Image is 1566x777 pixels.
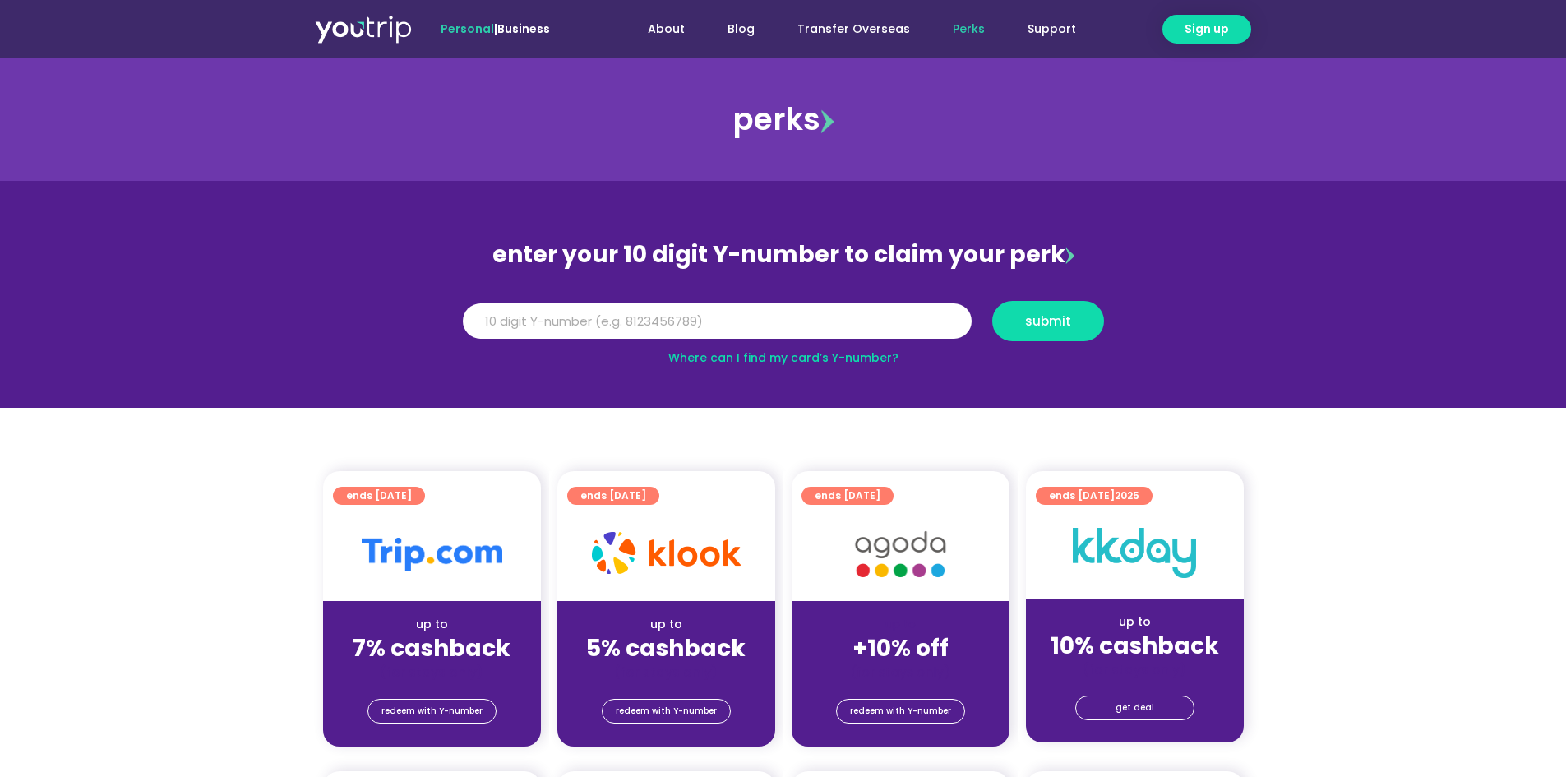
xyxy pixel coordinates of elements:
a: About [626,14,706,44]
strong: 10% cashback [1051,630,1219,662]
a: ends [DATE] [567,487,659,505]
span: submit [1025,315,1071,327]
div: (for stays only) [805,664,996,681]
span: ends [DATE] [815,487,880,505]
nav: Menu [594,14,1097,44]
div: enter your 10 digit Y-number to claim your perk [455,234,1112,276]
div: up to [336,616,528,633]
div: up to [1039,613,1231,631]
strong: 7% cashback [353,632,510,664]
a: ends [DATE] [333,487,425,505]
form: Y Number [463,301,1104,354]
span: up to [885,616,916,632]
a: redeem with Y-number [367,699,497,724]
strong: +10% off [852,632,949,664]
span: Personal [441,21,494,37]
div: (for stays only) [571,664,762,681]
span: redeem with Y-number [616,700,717,723]
strong: 5% cashback [586,632,746,664]
a: ends [DATE]2025 [1036,487,1153,505]
span: get deal [1116,696,1154,719]
a: Transfer Overseas [776,14,931,44]
span: ends [DATE] [1049,487,1139,505]
a: redeem with Y-number [836,699,965,724]
span: 2025 [1115,488,1139,502]
a: Sign up [1162,15,1251,44]
div: (for stays only) [336,664,528,681]
div: (for stays only) [1039,661,1231,678]
a: get deal [1075,696,1194,720]
a: Blog [706,14,776,44]
a: Where can I find my card’s Y-number? [668,349,898,366]
span: | [441,21,550,37]
a: Business [497,21,550,37]
span: redeem with Y-number [850,700,951,723]
button: submit [992,301,1104,341]
span: redeem with Y-number [381,700,483,723]
span: ends [DATE] [346,487,412,505]
span: Sign up [1185,21,1229,38]
span: ends [DATE] [580,487,646,505]
a: ends [DATE] [801,487,894,505]
a: Support [1006,14,1097,44]
a: redeem with Y-number [602,699,731,724]
a: Perks [931,14,1006,44]
input: 10 digit Y-number (e.g. 8123456789) [463,303,972,340]
div: up to [571,616,762,633]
